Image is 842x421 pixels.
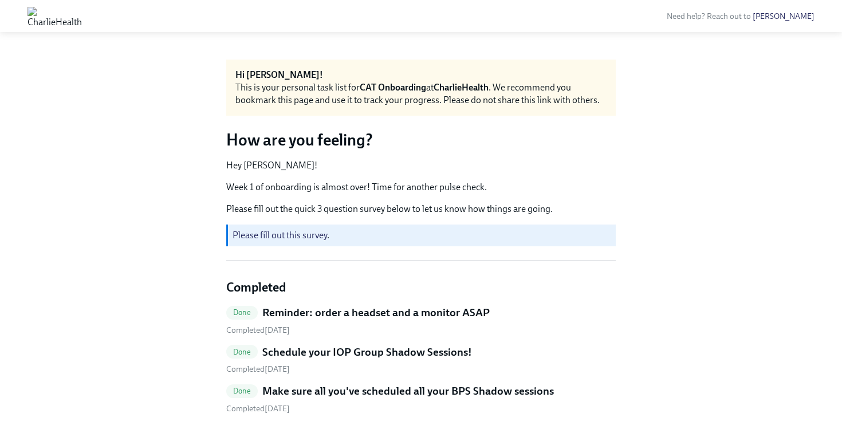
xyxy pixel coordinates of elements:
a: DoneSchedule your IOP Group Shadow Sessions! Completed[DATE] [226,345,616,375]
h5: Schedule your IOP Group Shadow Sessions! [262,345,472,360]
h5: Reminder: order a headset and a monitor ASAP [262,305,490,320]
strong: Hi [PERSON_NAME]! [235,69,323,80]
span: Done [226,348,258,356]
a: [PERSON_NAME] [753,11,815,21]
div: This is your personal task list for at . We recommend you bookmark this page and use it to track ... [235,81,607,107]
span: Need help? Reach out to [667,11,815,21]
span: Wednesday, August 27th 2025, 4:02 pm [226,325,290,335]
strong: CharlieHealth [434,82,489,93]
a: DoneMake sure all you've scheduled all your BPS Shadow sessions Completed[DATE] [226,384,616,414]
p: Hey [PERSON_NAME]! [226,159,616,172]
span: Wednesday, August 27th 2025, 1:53 pm [226,404,290,414]
p: Please fill out the quick 3 question survey below to let us know how things are going. [226,203,616,215]
span: Wednesday, August 27th 2025, 3:26 pm [226,364,290,374]
p: . [233,229,611,242]
p: Week 1 of onboarding is almost over! Time for another pulse check. [226,181,616,194]
span: Done [226,387,258,395]
h5: Make sure all you've scheduled all your BPS Shadow sessions [262,384,554,399]
img: CharlieHealth [27,7,82,25]
a: Please fill out this survey [233,230,327,241]
span: Done [226,308,258,317]
h4: Completed [226,279,616,296]
h3: How are you feeling? [226,129,616,150]
strong: CAT Onboarding [360,82,426,93]
a: DoneReminder: order a headset and a monitor ASAP Completed[DATE] [226,305,616,336]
